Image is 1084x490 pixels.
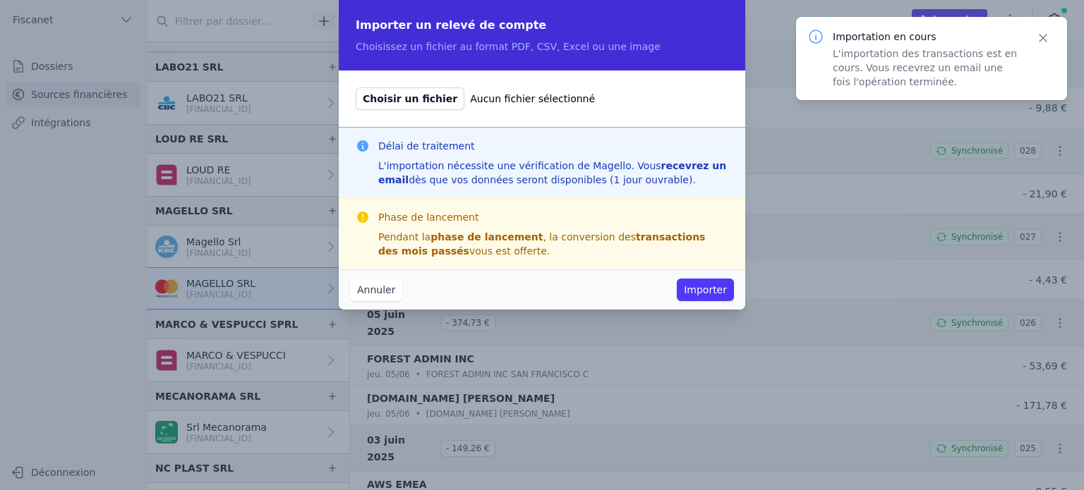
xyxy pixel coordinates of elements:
[378,230,728,258] div: Pendant la , la conversion des vous est offerte.
[378,159,728,187] div: L'importation nécessite une vérification de Magello. Vous dès que vos données seront disponibles ...
[833,47,1019,89] p: L'importation des transactions est en cours. Vous recevrez un email une fois l'opération terminée.
[677,278,734,301] button: Importer
[356,39,728,54] p: Choisissez un fichier au format PDF, CSV, Excel ou une image
[378,210,728,224] h3: Phase de lancement
[356,87,464,110] span: Choisir un fichier
[470,92,595,106] span: Aucun fichier sélectionné
[833,30,1019,44] p: Importation en cours
[378,139,728,153] h3: Délai de traitement
[430,231,543,243] strong: phase de lancement
[356,17,728,34] h2: Importer un relevé de compte
[350,278,402,301] button: Annuler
